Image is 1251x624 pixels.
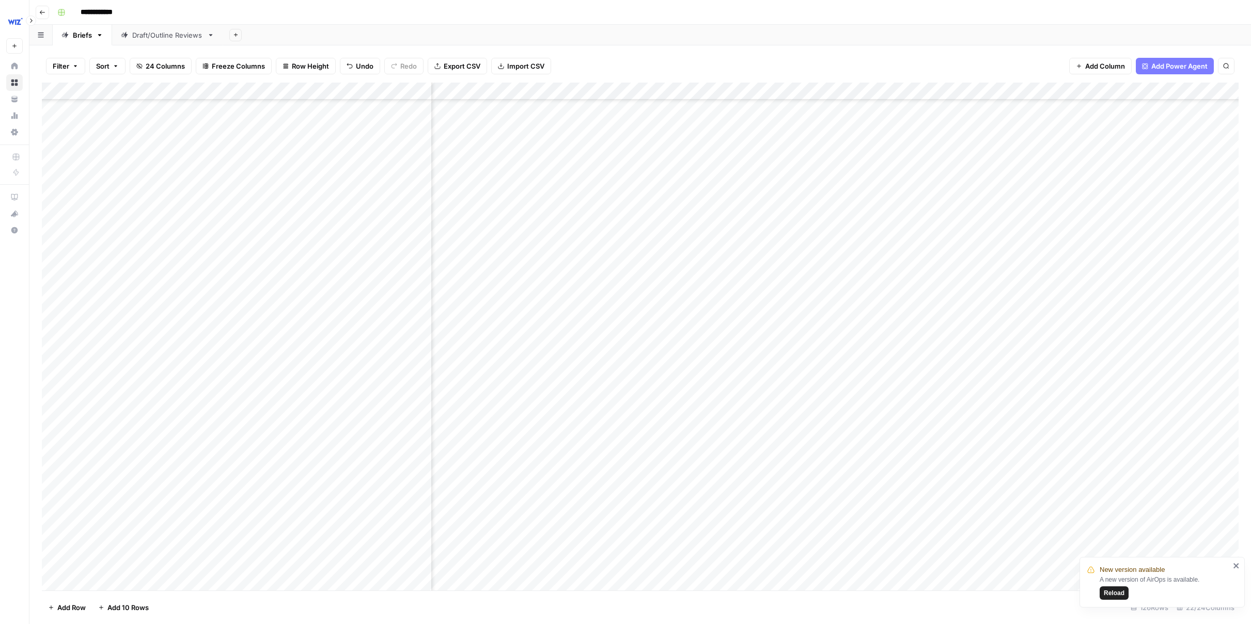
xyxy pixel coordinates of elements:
a: Browse [6,74,23,91]
span: Filter [53,61,69,71]
button: Reload [1100,586,1129,600]
span: Add 10 Rows [107,602,149,613]
button: Sort [89,58,126,74]
span: Export CSV [444,61,480,71]
span: Add Power Agent [1151,61,1208,71]
button: Import CSV [491,58,551,74]
button: What's new? [6,205,23,222]
span: Add Row [57,602,86,613]
img: Wiz Logo [6,12,25,30]
a: Home [6,58,23,74]
button: Help + Support [6,222,23,238]
button: Add 10 Rows [92,599,155,616]
div: Briefs [73,30,92,40]
button: Add Row [42,599,92,616]
div: 22/24 Columns [1172,599,1239,616]
button: Add Power Agent [1136,58,1214,74]
a: Your Data [6,91,23,107]
span: Import CSV [507,61,544,71]
span: Undo [356,61,373,71]
span: Redo [400,61,417,71]
span: 24 Columns [146,61,185,71]
a: Draft/Outline Reviews [112,25,223,45]
button: Workspace: Wiz [6,8,23,34]
button: close [1233,562,1240,570]
span: Reload [1104,588,1124,598]
div: 126 Rows [1127,599,1172,616]
button: Filter [46,58,85,74]
span: Freeze Columns [212,61,265,71]
div: What's new? [7,206,22,221]
span: New version available [1100,565,1165,575]
button: Undo [340,58,380,74]
div: Draft/Outline Reviews [132,30,203,40]
button: Freeze Columns [196,58,272,74]
div: A new version of AirOps is available. [1100,575,1230,600]
a: AirOps Academy [6,189,23,205]
span: Row Height [292,61,329,71]
a: Settings [6,124,23,140]
a: Briefs [53,25,112,45]
button: Redo [384,58,424,74]
button: Add Column [1069,58,1132,74]
button: Row Height [276,58,336,74]
span: Sort [96,61,110,71]
button: 24 Columns [130,58,192,74]
a: Usage [6,107,23,124]
button: Export CSV [428,58,487,74]
span: Add Column [1085,61,1125,71]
